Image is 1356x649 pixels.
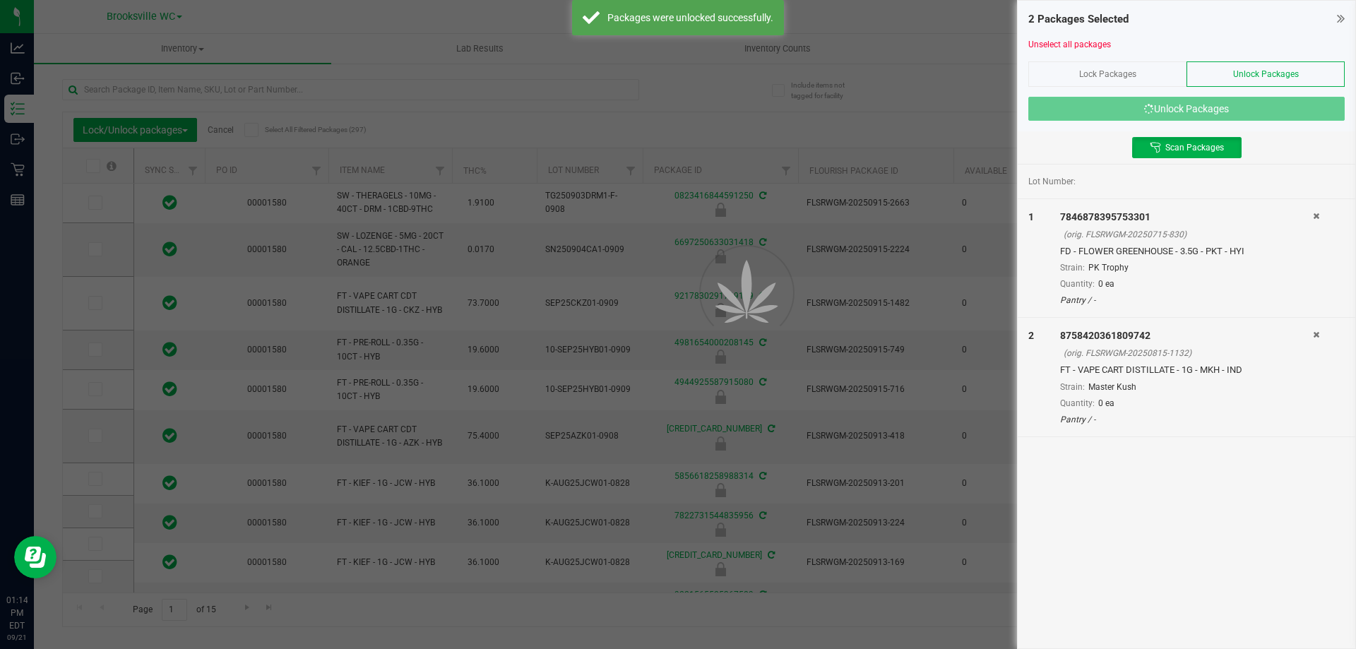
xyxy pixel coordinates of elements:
span: Scan Packages [1165,142,1224,153]
div: Pantry / - [1060,294,1313,306]
span: Quantity: [1060,398,1095,408]
iframe: Resource center [14,536,56,578]
div: FD - FLOWER GREENHOUSE - 3.5G - PKT - HYI [1060,244,1313,258]
div: 8758420361809742 [1060,328,1313,343]
div: Packages were unlocked successfully. [607,11,773,25]
div: (orig. FLSRWGM-20250715-830) [1064,228,1313,241]
div: FT - VAPE CART DISTILLATE - 1G - MKH - IND [1060,363,1313,377]
span: Lock Packages [1079,69,1136,79]
div: 7846878395753301 [1060,210,1313,225]
span: Strain: [1060,382,1085,392]
span: PK Trophy [1088,263,1129,273]
span: Strain: [1060,263,1085,273]
span: 0 ea [1098,398,1114,408]
span: 0 ea [1098,279,1114,289]
button: Unlock Packages [1028,97,1345,121]
span: Unlock Packages [1233,69,1299,79]
div: Pantry / - [1060,413,1313,426]
span: 1 [1028,211,1034,222]
span: Quantity: [1060,279,1095,289]
a: Unselect all packages [1028,40,1111,49]
button: Scan Packages [1132,137,1242,158]
span: 2 [1028,330,1034,341]
span: Master Kush [1088,382,1136,392]
div: (orig. FLSRWGM-20250815-1132) [1064,347,1313,359]
span: Lot Number: [1028,175,1076,188]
